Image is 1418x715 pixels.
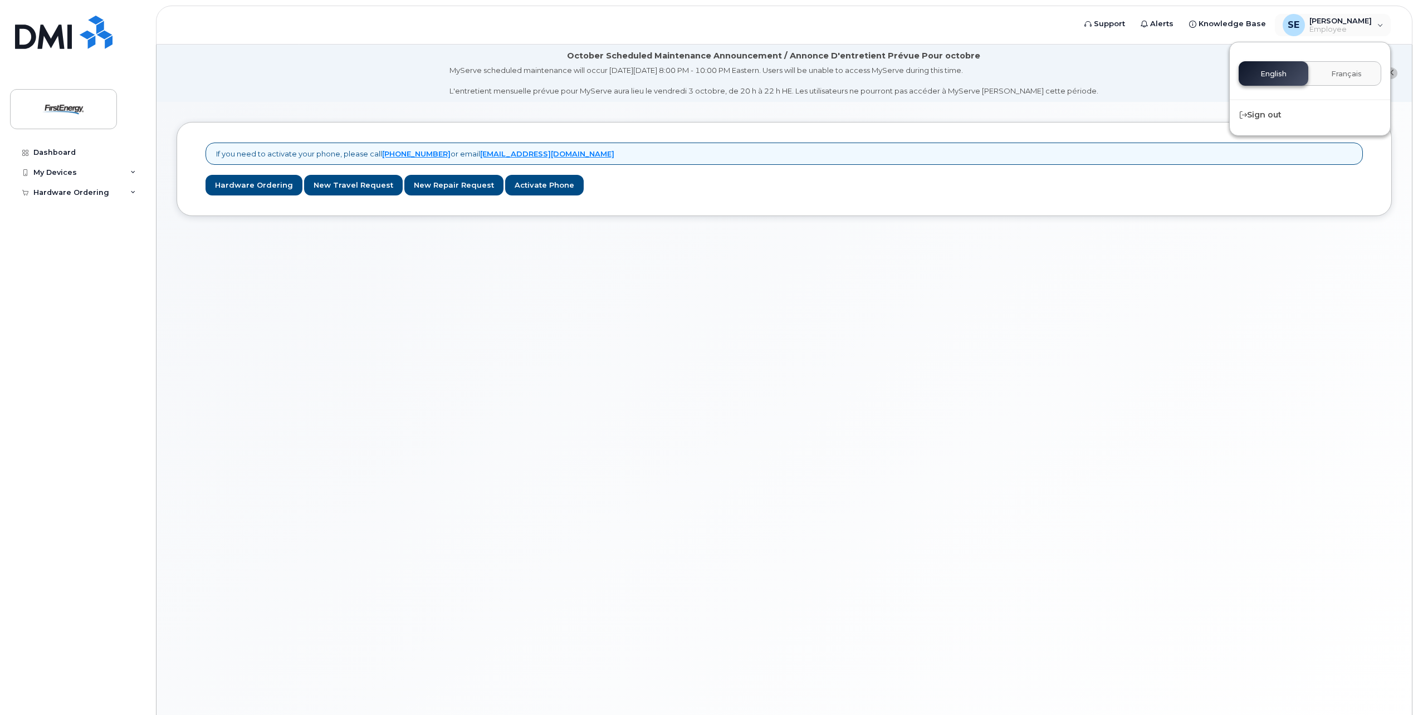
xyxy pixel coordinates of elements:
[1230,105,1390,125] div: Sign out
[206,175,302,195] a: Hardware Ordering
[505,175,584,195] a: Activate Phone
[1331,70,1362,79] span: Français
[304,175,403,195] a: New Travel Request
[449,65,1098,96] div: MyServe scheduled maintenance will occur [DATE][DATE] 8:00 PM - 10:00 PM Eastern. Users will be u...
[216,149,614,159] p: If you need to activate your phone, please call or email
[480,149,614,158] a: [EMAIL_ADDRESS][DOMAIN_NAME]
[404,175,503,195] a: New Repair Request
[567,50,980,62] div: October Scheduled Maintenance Announcement / Annonce D'entretient Prévue Pour octobre
[1370,667,1410,707] iframe: Messenger Launcher
[382,149,451,158] a: [PHONE_NUMBER]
